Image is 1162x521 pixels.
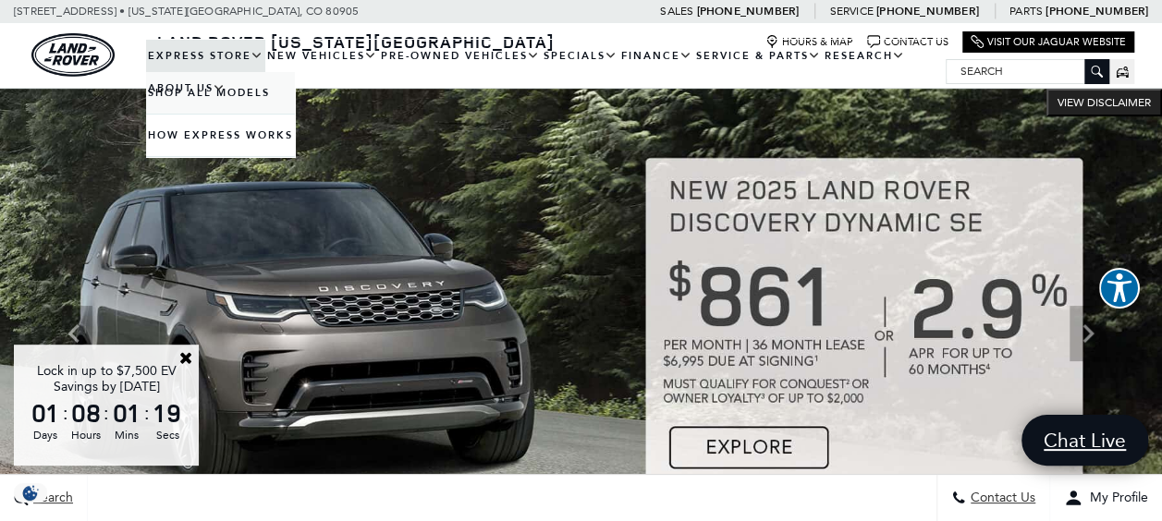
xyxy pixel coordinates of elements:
button: VIEW DISCLAIMER [1046,89,1162,116]
span: Lock in up to $7,500 EV Savings by [DATE] [37,363,177,394]
a: [PHONE_NUMBER] [1046,4,1148,18]
a: Pre-Owned Vehicles [379,40,542,72]
a: Research [823,40,907,72]
a: How Express Works [146,115,295,156]
a: [STREET_ADDRESS] • [US_STATE][GEOGRAPHIC_DATA], CO 80905 [14,5,359,18]
span: Parts [1009,5,1043,18]
span: VIEW DISCLAIMER [1058,95,1151,110]
img: Opt-Out Icon [9,483,52,503]
span: : [144,399,150,427]
span: Chat Live [1034,428,1135,453]
span: Land Rover [US_STATE][GEOGRAPHIC_DATA] [157,30,555,53]
a: Specials [542,40,619,72]
a: About Us [146,72,227,104]
span: My Profile [1082,491,1148,506]
span: 08 [68,400,104,426]
input: Search [947,60,1108,82]
span: : [63,399,68,427]
button: Open user profile menu [1050,475,1162,521]
section: Click to Open Cookie Consent Modal [9,483,52,503]
div: Previous [55,306,92,361]
span: Secs [150,427,185,443]
a: [PHONE_NUMBER] [876,4,979,18]
a: Finance [619,40,694,72]
div: Next [1070,306,1107,361]
span: 01 [109,400,144,426]
span: Mins [109,427,144,443]
button: Explore your accessibility options [1099,268,1140,309]
span: Days [28,427,63,443]
a: Visit Our Jaguar Website [971,35,1126,49]
a: Chat Live [1021,415,1148,466]
a: Close [177,349,194,366]
a: land-rover [31,33,115,77]
a: New Vehicles [265,40,379,72]
a: EXPRESS STORE [146,40,265,72]
a: Hours & Map [765,35,853,49]
span: Contact Us [966,491,1035,506]
nav: Main Navigation [146,40,946,104]
a: [PHONE_NUMBER] [696,4,799,18]
span: 19 [150,400,185,426]
span: Service [829,5,873,18]
span: 01 [28,400,63,426]
a: Contact Us [867,35,948,49]
img: Land Rover [31,33,115,77]
span: Sales [660,5,693,18]
a: Service & Parts [694,40,823,72]
span: : [104,399,109,427]
span: Hours [68,427,104,443]
aside: Accessibility Help Desk [1099,268,1140,312]
a: Land Rover [US_STATE][GEOGRAPHIC_DATA] [146,30,566,53]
